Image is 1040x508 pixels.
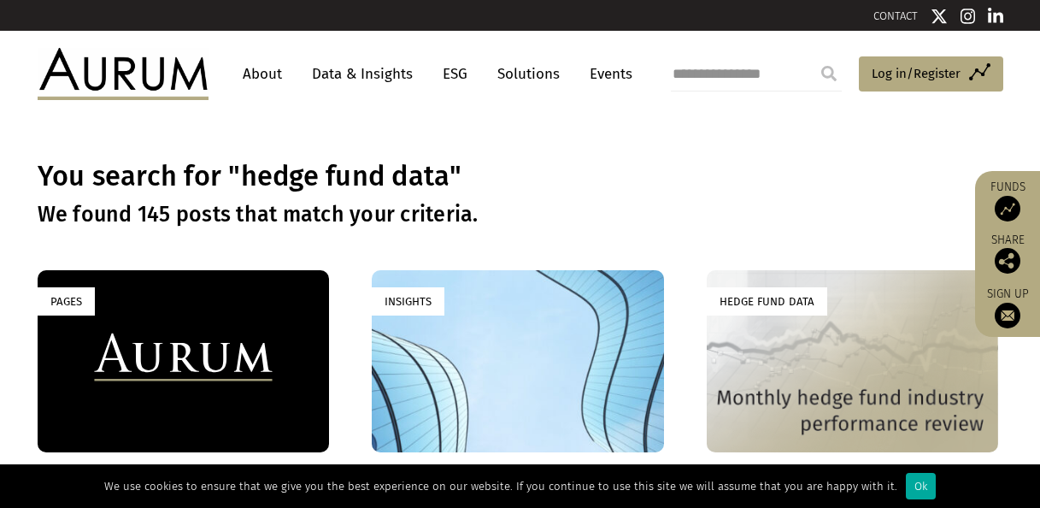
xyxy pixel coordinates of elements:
a: Data & Insights [303,58,421,90]
h1: You search for "hedge fund data" [38,160,1003,193]
a: Log in/Register [859,56,1003,92]
a: About [234,58,291,90]
a: Sign up [984,286,1031,328]
span: Log in/Register [872,63,961,84]
div: Ok [906,473,936,499]
input: Submit [812,56,846,91]
img: Access Funds [995,196,1020,222]
img: Instagram icon [961,8,976,25]
div: Pages [38,287,95,316]
a: Funds [984,180,1031,222]
img: Twitter icon [931,8,948,25]
a: CONTACT [873,9,918,22]
img: Share this post [995,248,1020,274]
img: Aurum [38,48,209,99]
div: Share [984,234,1031,274]
h3: We found 145 posts that match your criteria. [38,202,1003,227]
img: Linkedin icon [988,8,1003,25]
a: ESG [434,58,476,90]
a: Events [581,58,632,90]
div: Insights [372,287,444,316]
a: Solutions [489,58,568,90]
div: Hedge Fund Data [707,287,827,316]
img: Sign up to our newsletter [995,303,1020,328]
